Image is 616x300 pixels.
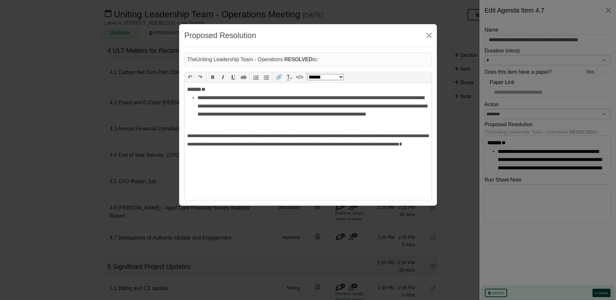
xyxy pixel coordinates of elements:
[251,72,261,82] button: Numbered list
[184,29,256,42] div: Proposed Resolution
[294,72,305,82] button: </>
[231,74,235,80] span: 𝐔
[195,72,205,82] button: ↷
[284,72,294,82] button: T̲ₓ
[424,30,434,41] button: Close
[274,72,284,82] button: 🔗
[184,52,432,67] div: The Uniting Leadership Team - Operations to:
[284,57,312,62] b: RESOLVED
[261,72,272,82] button: Bullet list
[238,72,249,82] button: ab
[218,72,228,82] button: 𝑰
[241,74,246,80] s: ab
[228,72,238,82] button: 𝐔
[207,72,218,82] button: 𝐁
[185,72,195,82] button: ↶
